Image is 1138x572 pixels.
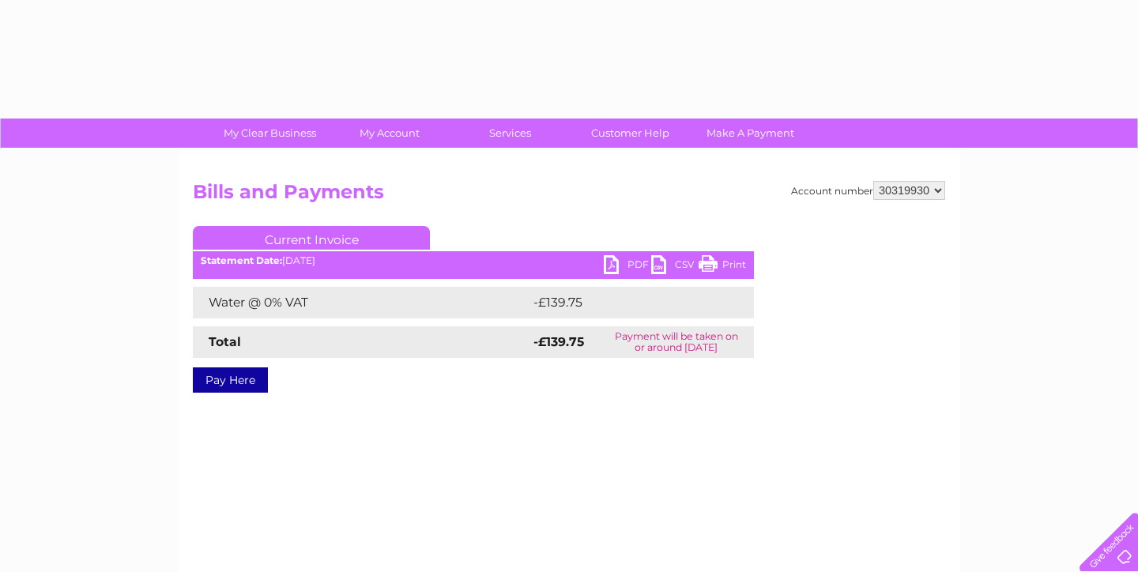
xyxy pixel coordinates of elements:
[599,326,754,358] td: Payment will be taken on or around [DATE]
[201,254,282,266] b: Statement Date:
[533,334,584,349] strong: -£139.75
[791,181,945,200] div: Account number
[193,287,529,318] td: Water @ 0% VAT
[193,181,945,211] h2: Bills and Payments
[445,119,575,148] a: Services
[193,255,754,266] div: [DATE]
[685,119,816,148] a: Make A Payment
[565,119,695,148] a: Customer Help
[193,226,430,250] a: Current Invoice
[205,119,335,148] a: My Clear Business
[325,119,455,148] a: My Account
[604,255,651,278] a: PDF
[209,334,241,349] strong: Total
[699,255,746,278] a: Print
[529,287,726,318] td: -£139.75
[193,367,268,393] a: Pay Here
[651,255,699,278] a: CSV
